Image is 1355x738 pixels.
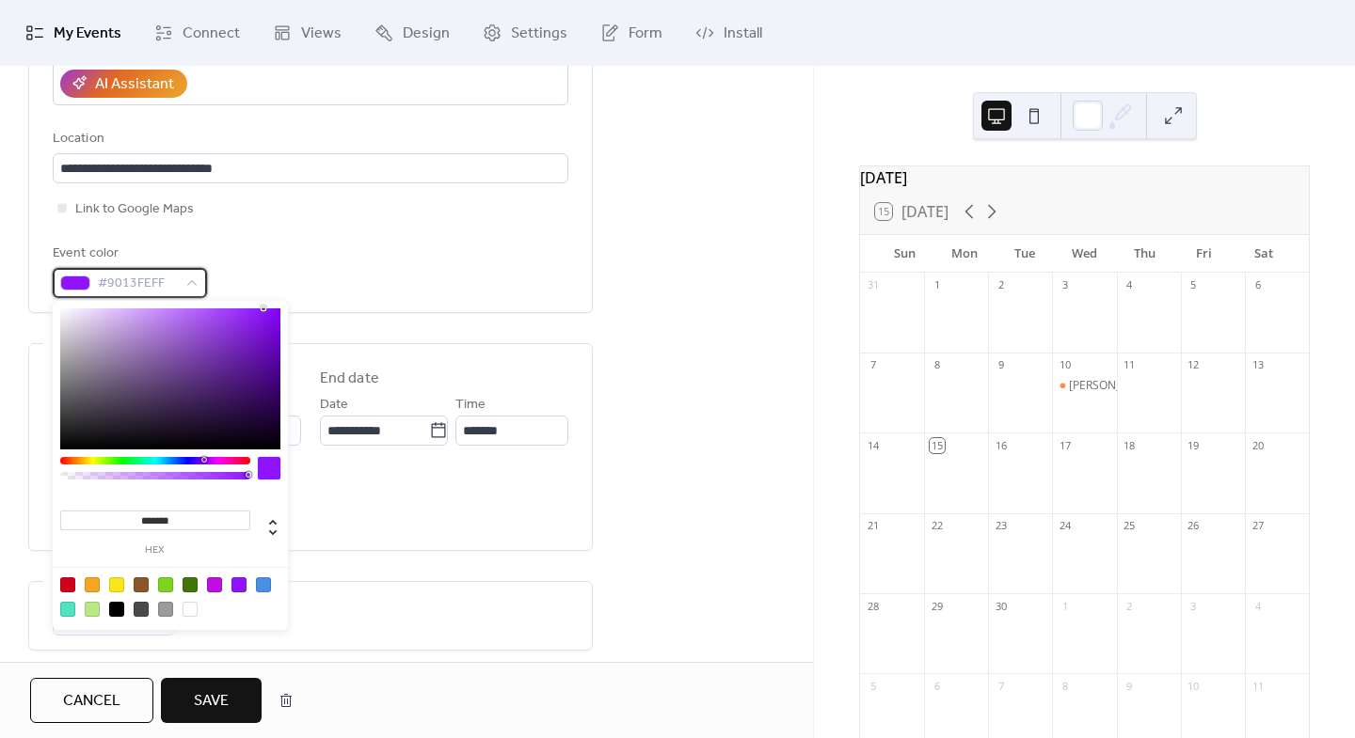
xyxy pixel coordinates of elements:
div: #000000 [109,602,124,617]
span: Link to Google Maps [75,198,194,221]
button: AI Assistant [60,70,187,98]
div: #F8E71C [109,577,124,592]
div: Fri [1174,235,1235,273]
span: Settings [511,23,567,45]
button: Cancel [30,678,153,723]
div: Wed [1055,235,1115,273]
div: 2 [1123,599,1137,613]
span: Views [301,23,342,45]
div: 15 [930,438,944,452]
div: 1 [930,278,944,292]
span: Design [403,23,450,45]
div: 21 [866,519,880,533]
div: 24 [1058,519,1072,533]
span: Save [194,690,229,713]
div: 5 [1187,278,1201,292]
div: 28 [866,599,880,613]
div: #50E3C2 [60,602,75,617]
span: Cancel [63,690,120,713]
div: #4A90E2 [256,577,271,592]
div: End date [320,368,379,390]
a: Install [681,8,776,58]
span: Time [455,394,486,416]
div: 17 [1058,438,1072,452]
div: 13 [1251,358,1265,372]
div: 11 [1123,358,1137,372]
div: 8 [1058,679,1072,693]
div: 14 [866,438,880,452]
div: #7ED321 [158,577,173,592]
div: #F5A623 [85,577,100,592]
a: Design [360,8,464,58]
button: Save [161,678,262,723]
div: 9 [994,358,1008,372]
div: 10 [1058,358,1072,372]
div: 26 [1187,519,1201,533]
a: Settings [469,8,582,58]
div: Nino's x Tamara [1052,378,1116,394]
div: 23 [994,519,1008,533]
div: Tue [995,235,1055,273]
div: 11 [1251,679,1265,693]
div: 19 [1187,438,1201,452]
span: Date [320,394,348,416]
a: Connect [140,8,254,58]
div: 10 [1187,679,1201,693]
div: Thu [1114,235,1174,273]
div: 22 [930,519,944,533]
div: Sat [1234,235,1294,273]
div: 20 [1251,438,1265,452]
div: 30 [994,599,1008,613]
div: 4 [1123,278,1137,292]
div: 7 [994,679,1008,693]
div: #D0021B [60,577,75,592]
span: #9013FEFF [98,273,177,295]
a: Form [586,8,677,58]
div: #4A4A4A [134,602,149,617]
div: #BD10E0 [207,577,222,592]
div: 3 [1187,599,1201,613]
span: Install [724,23,762,45]
div: #FFFFFF [183,602,198,617]
div: 27 [1251,519,1265,533]
div: Event color [53,243,203,265]
div: [PERSON_NAME]'s x [PERSON_NAME] [1069,378,1266,394]
div: 6 [930,679,944,693]
div: 3 [1058,278,1072,292]
span: Form [629,23,662,45]
div: #417505 [183,577,198,592]
div: Location [53,128,565,150]
div: 1 [1058,599,1072,613]
div: 12 [1187,358,1201,372]
div: [DATE] [860,166,1309,189]
div: #9013FE [231,577,247,592]
span: My Events [54,23,121,45]
div: 25 [1123,519,1137,533]
div: 9 [1123,679,1137,693]
div: 6 [1251,278,1265,292]
div: 5 [866,679,880,693]
div: 31 [866,278,880,292]
div: 2 [994,278,1008,292]
div: Mon [935,235,996,273]
div: Sun [875,235,935,273]
div: #8B572A [134,577,149,592]
label: hex [60,545,250,556]
div: 7 [866,358,880,372]
a: Views [259,8,356,58]
div: 18 [1123,438,1137,452]
div: #9B9B9B [158,602,173,617]
div: 4 [1251,599,1265,613]
div: #B8E986 [85,602,100,617]
div: 8 [930,358,944,372]
div: 16 [994,438,1008,452]
a: My Events [11,8,135,58]
div: 29 [930,599,944,613]
span: Connect [183,23,240,45]
div: AI Assistant [95,73,174,96]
